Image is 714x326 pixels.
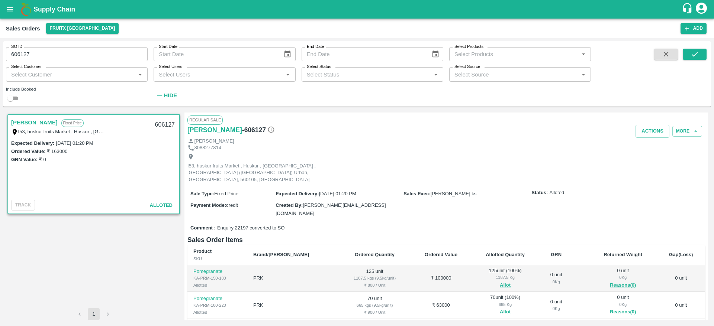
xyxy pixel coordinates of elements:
td: ₹ 63000 [411,292,471,319]
input: Select Status [304,69,429,79]
p: Pomegranate [193,295,241,302]
p: 8088277814 [194,144,221,151]
button: Open [431,70,441,79]
button: More [672,126,702,137]
td: 125 unit [338,265,411,292]
h6: - 606127 [242,125,275,135]
div: 0 Kg [545,278,567,285]
label: SO ID [11,44,22,50]
b: Allotted Quantity [486,252,525,257]
div: 1187.5 kgs (9.5kg/unit) [344,275,405,281]
b: Gap(Loss) [669,252,693,257]
p: Fixed Price [61,119,84,127]
div: 0 unit [545,299,567,312]
label: Status: [531,189,548,196]
b: GRN [551,252,562,257]
button: Open [579,70,588,79]
label: Expected Delivery : [11,140,54,146]
label: Select Users [159,64,182,70]
div: account of current user [695,1,708,17]
span: credit [226,202,238,208]
span: [PERSON_NAME][EMAIL_ADDRESS][DOMAIN_NAME] [276,202,386,216]
div: 606127 [151,116,179,134]
button: open drawer [1,1,19,18]
div: KA-PRM-150-180 [193,275,241,281]
b: Product [193,248,212,254]
td: PRK [247,292,338,319]
span: Enquiry 22197 converted to SO [217,225,284,232]
b: Supply Chain [33,6,75,13]
div: 0 unit [595,267,651,290]
div: SKU [193,255,241,262]
label: Sale Type : [190,191,214,196]
b: Ordered Value [425,252,457,257]
button: Allot [500,308,511,316]
p: I53, huskur fruits Market , Huskur , [GEOGRAPHIC_DATA] , [GEOGRAPHIC_DATA] ([GEOGRAPHIC_DATA]) Ur... [187,163,355,183]
a: [PERSON_NAME] [187,125,242,135]
button: Open [579,49,588,59]
button: Reasons(0) [595,308,651,316]
div: KA-PRM-180-220 [193,302,241,309]
span: Fixed Price [214,191,238,196]
button: page 1 [88,308,100,320]
img: logo [19,2,33,17]
button: Actions [636,125,669,138]
button: Select DC [46,23,119,34]
span: [PERSON_NAME].ks [431,191,477,196]
b: Returned Weight [604,252,642,257]
b: Ordered Quantity [355,252,395,257]
label: Ordered Value: [11,149,45,154]
div: 0 unit [595,294,651,316]
div: 665 Kg [477,301,534,308]
label: Select Source [454,64,480,70]
button: Reasons(0) [595,281,651,290]
label: ₹ 163000 [47,149,67,154]
div: 0 Kg [595,301,651,308]
a: [PERSON_NAME] [11,118,58,127]
button: Open [135,70,145,79]
button: Add [681,23,707,34]
td: PRK [247,265,338,292]
div: 0 Kg [545,305,567,312]
label: [DATE] 01:20 PM [56,140,93,146]
button: Open [283,70,293,79]
div: 665 kgs (9.5kg/unit) [344,302,405,309]
p: Pomegranate [193,268,241,275]
input: Enter SO ID [6,47,148,61]
button: Hide [154,89,179,102]
div: Allotted [193,309,241,316]
td: 70 unit [338,292,411,319]
label: Select Status [307,64,331,70]
input: End Date [302,47,425,61]
div: Include Booked [6,86,148,92]
label: Comment : [190,225,216,232]
button: Choose date [428,47,443,61]
div: 0 unit [545,271,567,285]
button: Allot [500,281,511,290]
p: [PERSON_NAME] [194,138,234,145]
label: ₹ 0 [39,157,46,162]
span: Regular Sale [187,115,223,124]
td: ₹ 100000 [411,265,471,292]
h6: Sales Order Items [187,235,705,245]
input: Select Customer [8,69,133,79]
label: Select Products [454,44,483,50]
td: 0 unit [657,265,705,292]
div: 70 unit ( 100 %) [477,294,534,316]
input: Select Users [156,69,281,79]
input: Select Source [451,69,576,79]
strong: Hide [164,92,177,98]
button: Choose date [280,47,295,61]
div: customer-support [682,3,695,16]
label: I53, huskur fruits Market , Huskur , [GEOGRAPHIC_DATA] , [GEOGRAPHIC_DATA] ([GEOGRAPHIC_DATA]) Ur... [18,128,392,134]
div: ₹ 800 / Unit [344,282,405,288]
label: Created By : [276,202,303,208]
label: End Date [307,44,324,50]
label: Sales Exec : [403,191,430,196]
div: Sales Orders [6,24,40,33]
div: Allotted [193,282,241,288]
label: Expected Delivery : [276,191,319,196]
a: Supply Chain [33,4,682,14]
label: Payment Mode : [190,202,226,208]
